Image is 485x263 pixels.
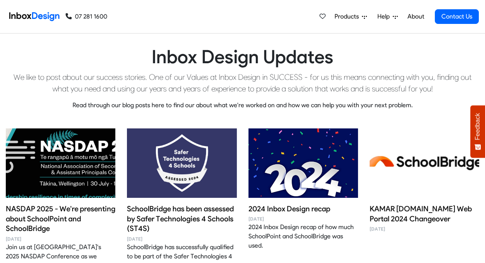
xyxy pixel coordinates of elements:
time: [DATE] [127,236,237,243]
a: Help [374,9,401,24]
h4: SchoolBridge has been assessed by Safer Technologies 4 Schools (ST4S) [127,204,237,234]
time: [DATE] [248,216,358,223]
div: 2024 Inbox Design recap of how much SchoolPoint and SchoolBridge was used. [248,223,358,250]
button: Feedback - Show survey [470,105,485,158]
p: We like to post about our success stories. One of our Values at Inbox Design in SUCCESS - for us ... [6,71,479,94]
a: About [405,9,426,24]
h1: Inbox Design Updates [6,46,479,68]
img: KAMAR school.kiwi Web Portal 2024 Changeover image [370,117,479,209]
a: KAMAR school.kiwi Web Portal 2024 Changeover image KAMAR [DOMAIN_NAME] Web Portal 2024 Changeover... [370,128,479,233]
h4: KAMAR [DOMAIN_NAME] Web Portal 2024 Changeover [370,204,479,224]
p: Read through our blog posts here to find our about what we're worked on and how we can help you w... [6,101,479,110]
a: 07 281 1600 [66,12,107,21]
a: Products [331,9,370,24]
span: Feedback [474,113,481,140]
img: SchoolBridge has been assessed by Safer Technologies 4 Schools (ST4S) image [127,117,237,209]
time: [DATE] [370,226,479,233]
time: [DATE] [6,236,115,243]
a: Contact Us [435,9,479,24]
h4: NASDAP 2025 - We're presenting about SchoolPoint and SchoolBridge [6,204,115,234]
h4: 2024 Inbox Design recap [248,204,358,214]
a: 2024 Inbox Design recap image 2024 Inbox Design recap [DATE] 2024 Inbox Design recap of how much ... [248,128,358,251]
img: NASDAP 2025 - We're presenting about SchoolPoint and SchoolBridge image [6,117,115,209]
img: 2024 Inbox Design recap image [248,117,358,209]
span: Help [377,12,393,21]
span: Products [335,12,362,21]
